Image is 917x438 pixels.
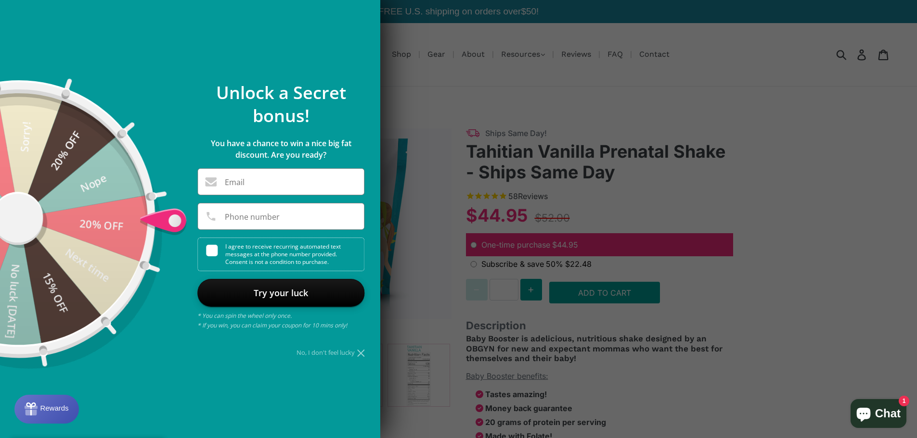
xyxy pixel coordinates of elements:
div: I agree to receive recurring automated text messages at the phone number provided. Consent is not... [206,238,364,271]
p: * You can spin the wheel only once. [197,311,364,321]
inbox-online-store-chat: Shopify online store chat [848,399,909,430]
label: Phone number [225,213,280,221]
p: Unlock a Secret bonus! [197,81,364,127]
button: Rewards [14,395,79,424]
p: You have a chance to win a nice big fat discount. Are you ready? [197,138,364,161]
p: * If you win, you can claim your coupon for 10 mins only! [197,321,364,330]
span: Rewards [26,9,54,17]
label: Email [225,178,245,186]
div: No, I don't feel lucky [197,350,364,356]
